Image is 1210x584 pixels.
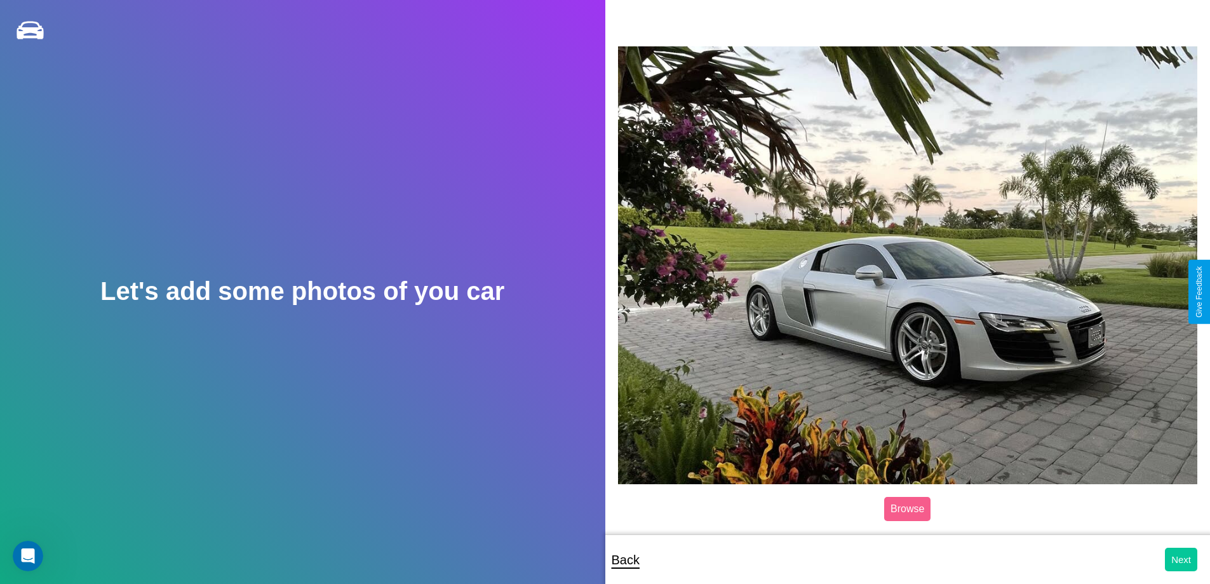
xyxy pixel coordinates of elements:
[618,46,1198,484] img: posted
[1195,266,1204,318] div: Give Feedback
[612,548,640,571] p: Back
[13,541,43,571] iframe: Intercom live chat
[100,277,504,306] h2: Let's add some photos of you car
[884,497,931,521] label: Browse
[1165,548,1197,571] button: Next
